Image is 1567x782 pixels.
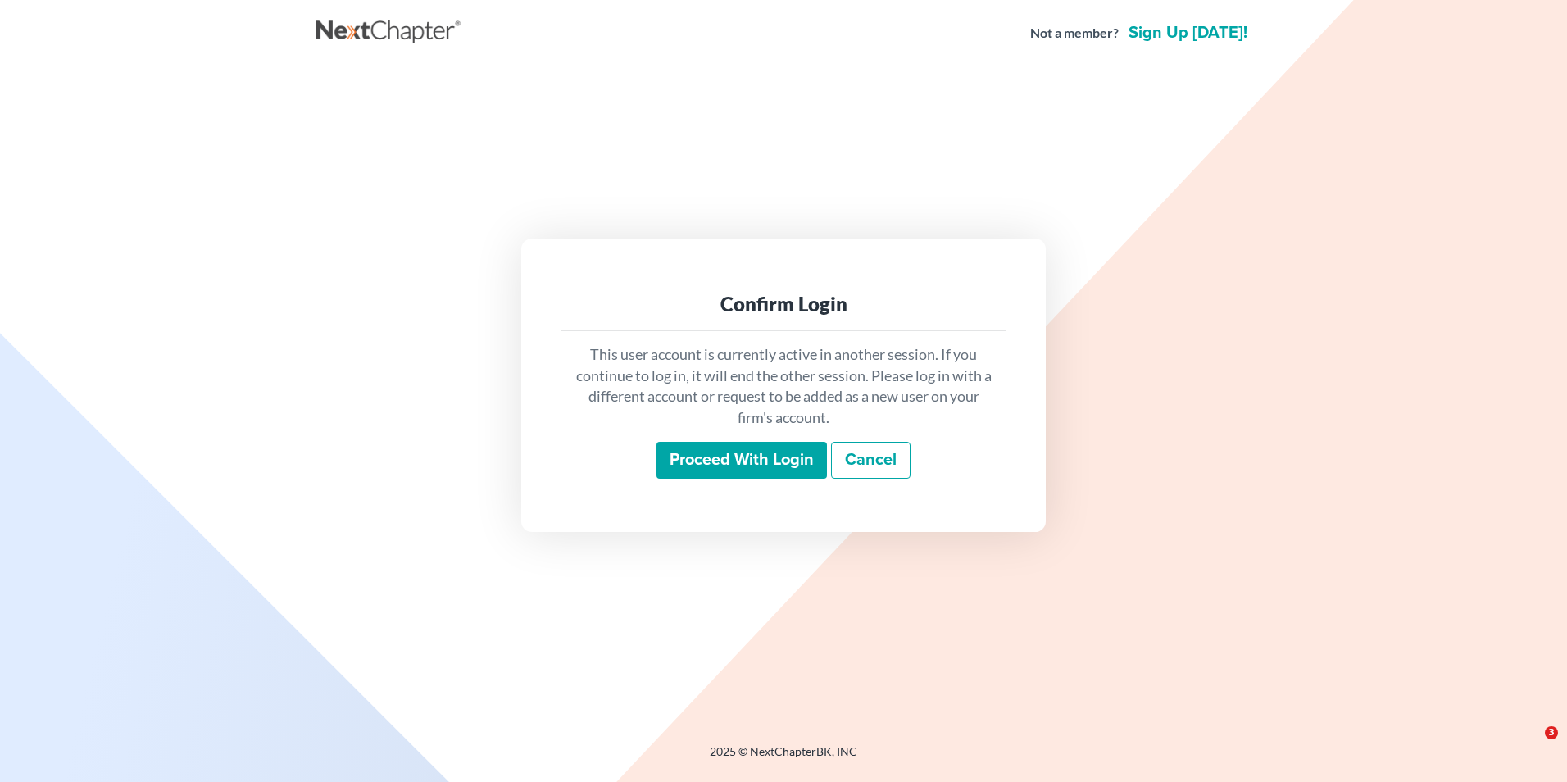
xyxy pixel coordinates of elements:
a: Cancel [831,442,911,480]
strong: Not a member? [1030,24,1119,43]
p: This user account is currently active in another session. If you continue to log in, it will end ... [574,344,993,429]
iframe: Intercom live chat [1511,726,1551,766]
span: 3 [1545,726,1558,739]
div: Confirm Login [574,291,993,317]
div: 2025 © NextChapterBK, INC [316,743,1251,773]
a: Sign up [DATE]! [1125,25,1251,41]
input: Proceed with login [656,442,827,480]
